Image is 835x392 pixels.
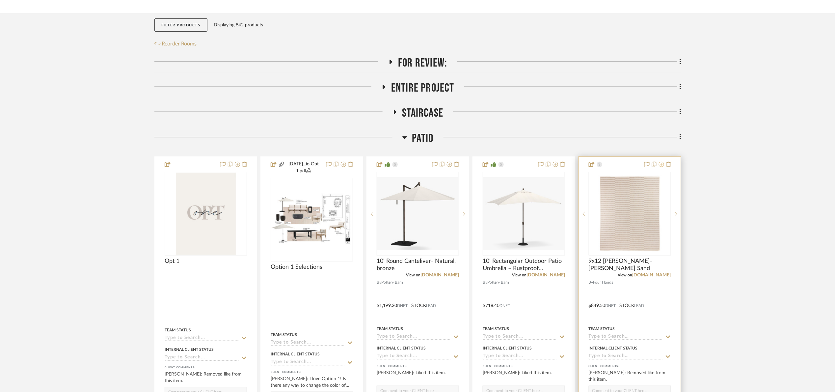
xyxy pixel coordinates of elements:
[377,334,451,340] input: Type to Search…
[271,376,353,389] div: [PERSON_NAME]: I love Option 1! Is there any way to change the color of the fabric on seating to ...
[589,258,671,272] span: 9x12 [PERSON_NAME]- [PERSON_NAME] Sand
[633,273,671,277] a: [DOMAIN_NAME]
[377,258,459,272] span: 10' Round Canteliver- Natural, bronze
[589,172,671,255] div: 0
[165,355,239,361] input: Type to Search…
[487,279,509,286] span: Pottery Barn
[165,258,179,265] span: Opt 1
[412,131,434,146] span: Patio
[483,353,557,360] input: Type to Search…
[589,279,593,286] span: By
[271,178,353,261] div: 0
[271,359,345,366] input: Type to Search…
[165,347,214,352] div: Internal Client Status
[483,177,564,250] img: 10' Rectangular Outdoor Patio Umbrella – Rustproof Aluminum Tilt Frame- natural, bronze
[381,279,403,286] span: Pottery Barn
[483,172,565,255] div: 0
[483,326,509,332] div: Team Status
[420,273,459,277] a: [DOMAIN_NAME]
[377,177,458,250] img: 10' Round Canteliver- Natural, bronze
[162,40,197,48] span: Reorder Rooms
[165,327,191,333] div: Team Status
[165,335,239,342] input: Type to Search…
[526,273,565,277] a: [DOMAIN_NAME]
[377,370,459,383] div: [PERSON_NAME]: Liked this item.
[271,193,352,246] img: Option 1 Selections
[483,345,532,351] div: Internal Client Status
[589,370,671,383] div: [PERSON_NAME]: Removed like from this item.
[483,279,487,286] span: By
[483,334,557,340] input: Type to Search…
[593,279,613,286] span: Four Hands
[377,353,451,360] input: Type to Search…
[377,172,459,255] div: 0
[391,81,454,95] span: Entire Project
[165,371,247,384] div: [PERSON_NAME]: Removed like from this item.
[165,172,247,255] div: 0
[377,326,403,332] div: Team Status
[483,258,565,272] span: 10' Rectangular Outdoor Patio Umbrella – Rustproof Aluminum Tilt Frame- natural, bronze
[271,332,297,338] div: Team Status
[271,351,320,357] div: Internal Client Status
[154,40,197,48] button: Reorder Rooms
[512,273,526,277] span: View on
[589,173,670,254] img: 9x12 Brad Outdoor- Braven Sand
[154,18,207,32] button: Filter Products
[285,161,322,175] button: [DATE]...io Opt 1.pdf
[271,264,322,271] span: Option 1 Selections
[618,273,633,277] span: View on
[377,345,426,351] div: Internal Client Status
[589,334,663,340] input: Type to Search…
[398,56,447,70] span: For Review:
[402,106,444,120] span: Staircase
[589,326,615,332] div: Team Status
[214,18,263,32] div: Displaying 842 products
[589,345,638,351] div: Internal Client Status
[176,173,236,255] img: Opt 1
[406,273,420,277] span: View on
[483,370,565,383] div: [PERSON_NAME]: Liked this item.
[589,353,663,360] input: Type to Search…
[377,279,381,286] span: By
[271,340,345,346] input: Type to Search…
